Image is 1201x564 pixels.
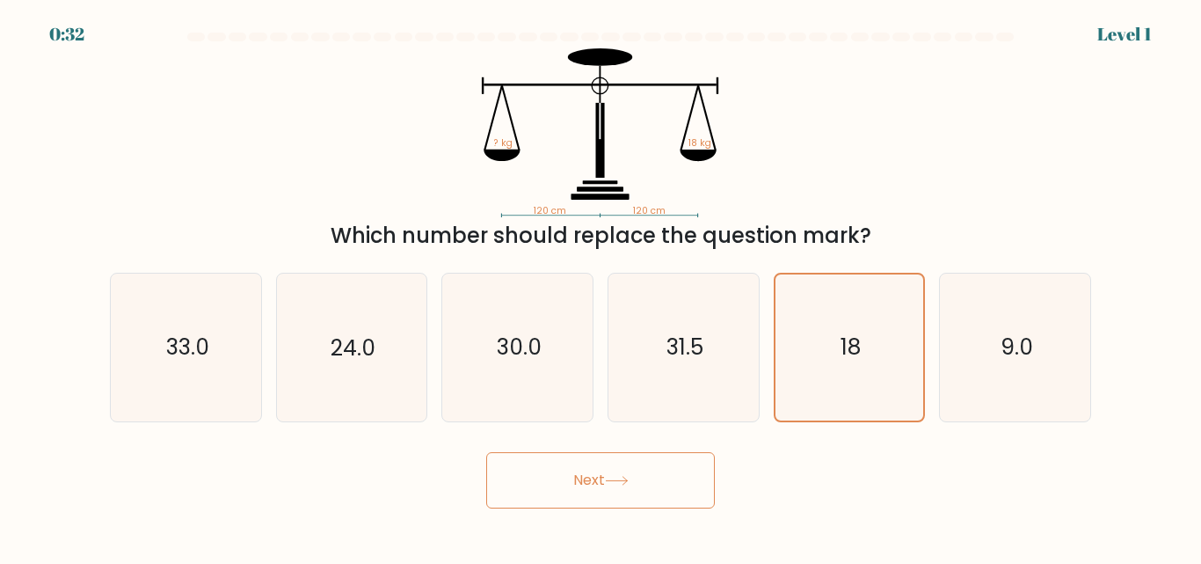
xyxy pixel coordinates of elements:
[666,333,703,363] text: 31.5
[535,204,567,217] tspan: 120 cm
[497,333,542,363] text: 30.0
[165,333,208,363] text: 33.0
[331,333,375,363] text: 24.0
[120,220,1081,252] div: Which number should replace the question mark?
[1001,333,1033,363] text: 9.0
[494,137,513,150] tspan: ? kg
[841,333,861,363] text: 18
[689,137,712,150] tspan: 18 kg
[486,452,715,509] button: Next
[49,21,84,48] div: 0:32
[1097,21,1152,48] div: Level 1
[633,204,666,217] tspan: 120 cm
